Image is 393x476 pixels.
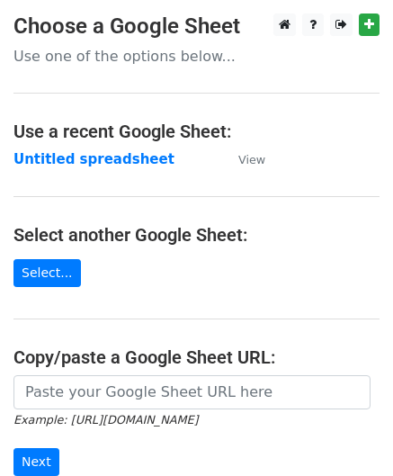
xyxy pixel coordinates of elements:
h3: Choose a Google Sheet [13,13,380,40]
h4: Copy/paste a Google Sheet URL: [13,346,380,368]
h4: Select another Google Sheet: [13,224,380,246]
input: Paste your Google Sheet URL here [13,375,371,409]
h4: Use a recent Google Sheet: [13,121,380,142]
a: Select... [13,259,81,287]
a: Untitled spreadsheet [13,151,174,167]
small: Example: [URL][DOMAIN_NAME] [13,413,198,427]
small: View [238,153,265,166]
input: Next [13,448,59,476]
p: Use one of the options below... [13,47,380,66]
a: View [220,151,265,167]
